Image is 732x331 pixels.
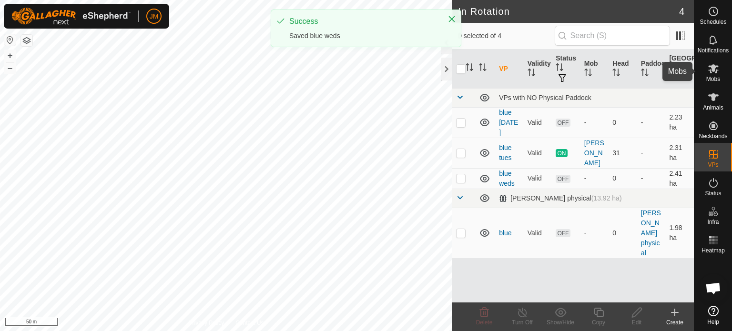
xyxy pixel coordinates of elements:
[641,70,649,78] p-sorticon: Activate to sort
[612,70,620,78] p-sorticon: Activate to sort
[609,138,637,168] td: 31
[706,76,720,82] span: Mobs
[584,70,592,78] p-sorticon: Activate to sort
[641,209,661,257] a: [PERSON_NAME] physical
[637,168,666,189] td: -
[609,168,637,189] td: 0
[618,318,656,327] div: Edit
[609,50,637,89] th: Head
[499,109,518,136] a: blue [DATE]
[701,248,725,253] span: Heatmap
[458,6,679,17] h2: In Rotation
[499,229,511,237] a: blue
[21,35,32,46] button: Map Layers
[458,31,554,41] span: 0 selected of 4
[556,175,570,183] span: OFF
[524,208,552,258] td: Valid
[499,144,511,161] a: blue tues
[694,302,732,329] a: Help
[637,138,666,168] td: -
[524,168,552,189] td: Valid
[669,75,677,82] p-sorticon: Activate to sort
[150,11,159,21] span: JM
[637,50,666,89] th: Paddock
[665,208,694,258] td: 1.98 ha
[665,50,694,89] th: [GEOGRAPHIC_DATA] Area
[499,94,690,101] div: VPs with NO Physical Paddock
[580,50,609,89] th: Mob
[703,105,723,110] span: Animals
[556,149,567,157] span: ON
[235,319,264,327] a: Contact Us
[609,107,637,138] td: 0
[524,50,552,89] th: Validity
[541,318,579,327] div: Show/Hide
[700,19,726,25] span: Schedules
[707,319,719,325] span: Help
[584,173,605,183] div: -
[556,65,563,72] p-sorticon: Activate to sort
[699,274,728,302] div: Open chat
[679,4,684,19] span: 4
[579,318,618,327] div: Copy
[556,119,570,127] span: OFF
[499,194,621,202] div: [PERSON_NAME] physical
[524,107,552,138] td: Valid
[584,228,605,238] div: -
[665,107,694,138] td: 2.23 ha
[476,319,493,326] span: Delete
[445,12,458,26] button: Close
[499,170,515,187] a: blue weds
[699,133,727,139] span: Neckbands
[637,107,666,138] td: -
[665,138,694,168] td: 2.31 ha
[584,138,605,168] div: [PERSON_NAME]
[665,168,694,189] td: 2.41 ha
[466,65,473,72] p-sorticon: Activate to sort
[609,208,637,258] td: 0
[707,219,719,225] span: Infra
[4,50,16,61] button: +
[591,194,622,202] span: (13.92 ha)
[11,8,131,25] img: Gallagher Logo
[479,65,487,72] p-sorticon: Activate to sort
[584,118,605,128] div: -
[503,318,541,327] div: Turn Off
[556,229,570,237] span: OFF
[708,162,718,168] span: VPs
[495,50,524,89] th: VP
[705,191,721,196] span: Status
[555,26,670,46] input: Search (S)
[289,31,438,41] div: Saved blue weds
[4,34,16,46] button: Reset Map
[289,16,438,27] div: Success
[4,62,16,74] button: –
[552,50,580,89] th: Status
[698,48,729,53] span: Notifications
[528,70,535,78] p-sorticon: Activate to sort
[656,318,694,327] div: Create
[189,319,224,327] a: Privacy Policy
[524,138,552,168] td: Valid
